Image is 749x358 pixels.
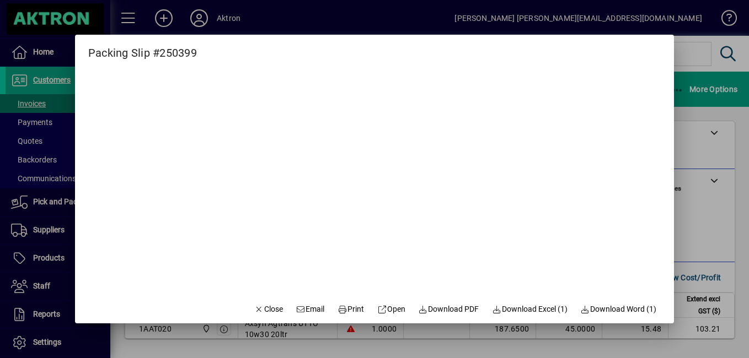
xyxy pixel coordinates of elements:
span: Open [377,303,405,315]
a: Download PDF [414,299,484,319]
button: Email [292,299,329,319]
span: Print [338,303,364,315]
a: Open [373,299,410,319]
span: Download Word (1) [581,303,657,315]
button: Close [250,299,287,319]
span: Download Excel (1) [492,303,568,315]
button: Print [333,299,368,319]
button: Download Excel (1) [488,299,572,319]
span: Email [296,303,325,315]
span: Close [254,303,283,315]
h2: Packing Slip #250399 [75,35,210,62]
button: Download Word (1) [576,299,661,319]
span: Download PDF [419,303,479,315]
